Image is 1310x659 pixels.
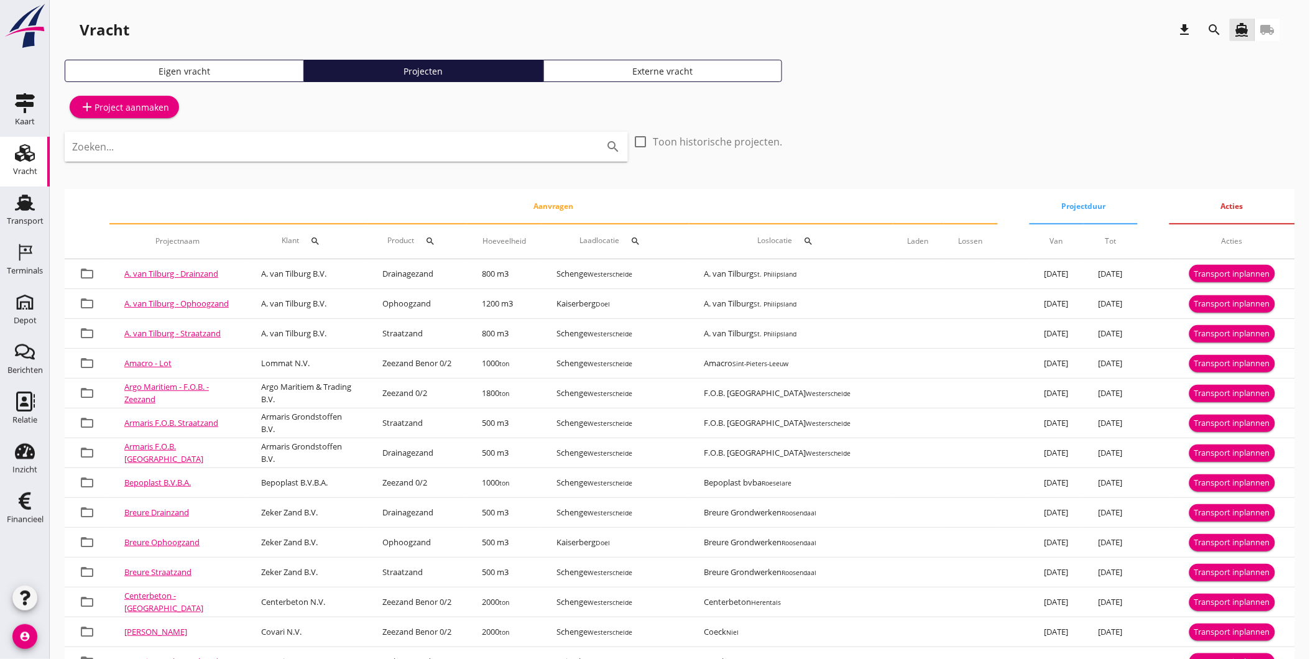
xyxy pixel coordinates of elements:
a: Project aanmaken [70,96,179,118]
th: Lossen [944,224,998,259]
span: 800 m3 [482,328,509,339]
small: Westerschelde [588,359,632,368]
div: Transport inplannen [1194,328,1270,340]
td: Schenge [542,379,690,408]
i: directions_boat [1235,22,1250,37]
div: Transport inplannen [1194,387,1270,400]
a: Armaris F.O.B. [GEOGRAPHIC_DATA] [124,441,203,464]
button: Transport inplannen [1189,415,1275,432]
td: Kaiserberg [542,528,690,558]
i: folder_open [80,475,95,490]
button: Transport inplannen [1189,325,1275,343]
td: Zeker Zand B.V. [246,558,367,588]
small: Westerschelde [588,449,632,458]
td: A. van Tilburg [690,319,893,349]
small: Westerschelde [806,449,851,458]
td: Zeezand Benor 0/2 [367,617,468,647]
td: [DATE] [1084,528,1138,558]
td: Breure Grondwerken [690,558,893,588]
i: search [606,139,620,154]
small: ton [499,359,509,368]
td: Schenge [542,408,690,438]
td: [DATE] [1084,468,1138,498]
td: [DATE] [1030,408,1084,438]
a: [PERSON_NAME] [124,626,187,637]
div: Transport inplannen [1194,447,1270,459]
button: Transport inplannen [1189,564,1275,581]
a: Armaris F.O.B. Straatzand [124,417,218,428]
small: Sint-Pieters-Leeuw [733,359,789,368]
td: Centerbeton [690,588,893,617]
button: Transport inplannen [1189,445,1275,462]
th: Aanvragen [109,189,998,224]
small: Westerschelde [588,568,632,577]
small: Roosendaal [782,538,817,547]
td: Straatzand [367,408,468,438]
div: Transport inplannen [1194,626,1270,638]
div: Transport inplannen [1194,417,1270,430]
span: 500 m3 [482,537,509,548]
td: A. van Tilburg [690,259,893,289]
td: [DATE] [1084,379,1138,408]
td: Straatzand [367,558,468,588]
small: Doel [596,538,610,547]
td: Centerbeton N.V. [246,588,367,617]
i: folder_open [80,385,95,400]
div: Berichten [7,366,43,374]
img: logo-small.a267ee39.svg [2,3,47,49]
a: Argo Maritiem - F.O.B. - Zeezand [124,381,209,405]
small: Westerschelde [588,628,632,637]
td: Zeezand Benor 0/2 [367,588,468,617]
td: [DATE] [1030,438,1084,468]
td: Covari N.V. [246,617,367,647]
small: Niel [727,628,739,637]
small: St. Philipsland [754,270,797,279]
i: folder_open [80,445,95,460]
div: Project aanmaken [80,99,169,114]
div: Externe vracht [549,65,777,78]
div: Transport inplannen [1194,477,1270,489]
div: Transport inplannen [1194,537,1270,549]
a: Breure Ophoogzand [124,537,200,548]
i: search [426,236,436,246]
td: F.O.B. [GEOGRAPHIC_DATA] [690,408,893,438]
div: Relatie [12,416,37,424]
td: Drainagezand [367,498,468,528]
small: Westerschelde [588,389,632,398]
small: ton [499,389,509,398]
i: folder_open [80,296,95,311]
span: 1800 [482,387,509,399]
i: folder_open [80,565,95,579]
td: F.O.B. [GEOGRAPHIC_DATA] [690,379,893,408]
i: folder_open [80,266,95,281]
th: Product [367,224,468,259]
a: Externe vracht [543,60,783,82]
a: Bepoplast B.V.B.A. [124,477,191,488]
input: Zoeken... [72,137,586,157]
div: Transport inplannen [1194,298,1270,310]
td: A. van Tilburg B.V. [246,289,367,319]
div: Financieel [7,515,44,523]
td: [DATE] [1030,588,1084,617]
div: Projecten [310,65,538,78]
th: Hoeveelheid [467,224,542,259]
div: Transport [7,217,44,225]
th: Acties [1169,189,1295,224]
td: Schenge [542,259,690,289]
td: [DATE] [1084,349,1138,379]
a: Amacro - Lot [124,357,172,369]
small: Westerschelde [588,479,632,487]
td: Zeker Zand B.V. [246,498,367,528]
td: A. van Tilburg B.V. [246,259,367,289]
button: Transport inplannen [1189,534,1275,551]
td: [DATE] [1030,617,1084,647]
div: Vracht [13,167,37,175]
a: A. van Tilburg - Straatzand [124,328,221,339]
small: Roeselare [762,479,792,487]
td: Schenge [542,319,690,349]
td: Zeezand 0/2 [367,379,468,408]
td: Ophoogzand [367,289,468,319]
i: folder_open [80,505,95,520]
small: Doel [596,300,610,308]
button: Transport inplannen [1189,355,1275,372]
